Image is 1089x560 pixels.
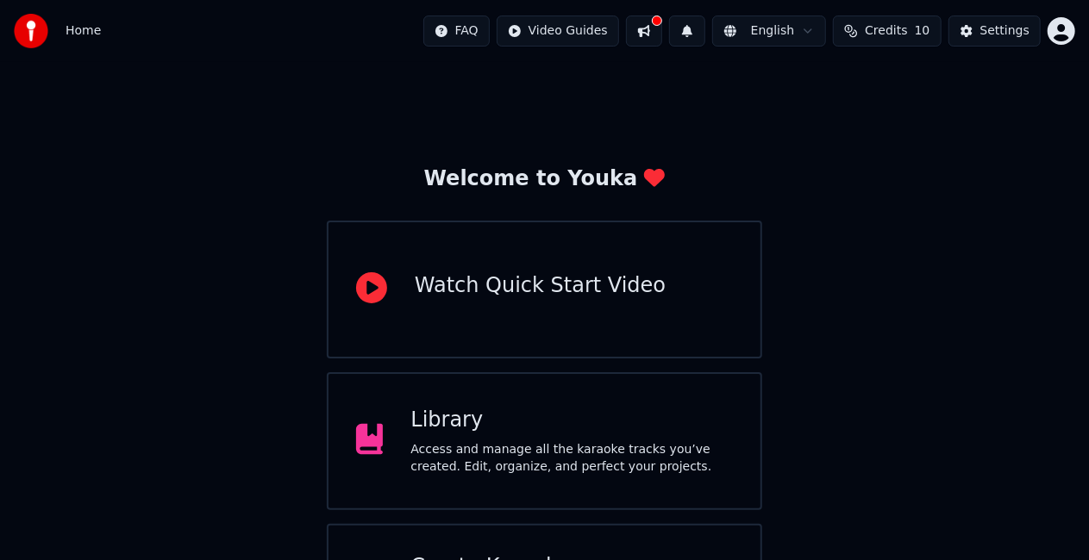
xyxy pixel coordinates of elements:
[980,22,1030,40] div: Settings
[415,272,666,300] div: Watch Quick Start Video
[948,16,1041,47] button: Settings
[865,22,907,40] span: Credits
[14,14,48,48] img: youka
[424,165,666,193] div: Welcome to Youka
[66,22,101,40] nav: breadcrumb
[423,16,490,47] button: FAQ
[410,441,733,476] div: Access and manage all the karaoke tracks you’ve created. Edit, organize, and perfect your projects.
[833,16,941,47] button: Credits10
[410,407,733,434] div: Library
[915,22,930,40] span: 10
[497,16,619,47] button: Video Guides
[66,22,101,40] span: Home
